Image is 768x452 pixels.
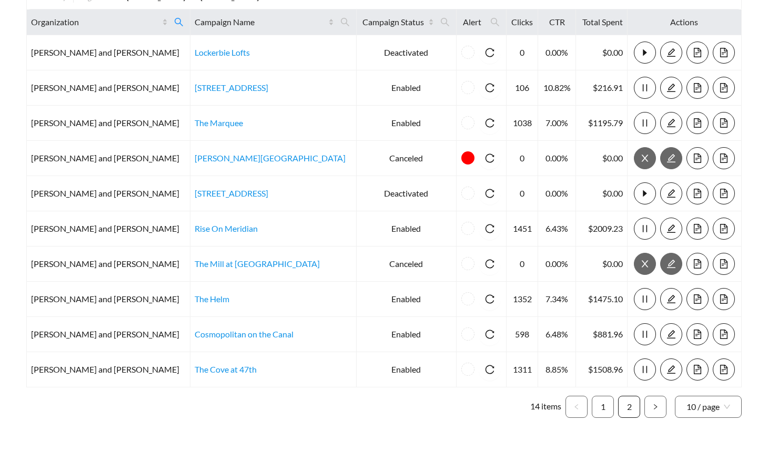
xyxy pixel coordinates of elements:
[687,259,708,269] span: file-text
[713,77,735,99] button: file-text
[713,118,734,128] span: file-text
[195,259,320,269] a: The Mill at [GEOGRAPHIC_DATA]
[27,352,190,387] td: [PERSON_NAME] and [PERSON_NAME]
[713,259,734,269] span: file-text
[634,323,656,345] button: pause
[661,330,682,339] span: edit
[507,9,538,35] th: Clicks
[479,224,501,233] span: reload
[592,396,614,418] li: 1
[538,246,576,282] td: 0.00%
[634,118,655,128] span: pause
[436,14,454,30] span: search
[507,211,538,246] td: 1451
[27,176,190,211] td: [PERSON_NAME] and [PERSON_NAME]
[576,176,628,211] td: $0.00
[170,14,188,30] span: search
[507,70,538,106] td: 106
[661,365,682,374] span: edit
[686,259,709,269] a: file-text
[661,224,682,233] span: edit
[713,153,735,163] a: file-text
[479,189,501,198] span: reload
[479,218,501,240] button: reload
[565,396,588,418] li: Previous Page
[660,223,682,233] a: edit
[660,112,682,134] button: edit
[686,329,709,339] a: file-text
[713,83,734,93] span: file-text
[660,147,682,169] button: edit
[644,396,666,418] li: Next Page
[357,106,457,141] td: Enabled
[195,223,258,233] a: Rise On Meridian
[507,352,538,387] td: 1311
[576,106,628,141] td: $1195.79
[576,35,628,70] td: $0.00
[661,83,682,93] span: edit
[174,17,184,27] span: search
[687,224,708,233] span: file-text
[507,141,538,176] td: 0
[479,259,501,269] span: reload
[357,176,457,211] td: Deactivated
[538,282,576,317] td: 7.34%
[686,364,709,374] a: file-text
[27,106,190,141] td: [PERSON_NAME] and [PERSON_NAME]
[479,253,501,275] button: reload
[479,112,501,134] button: reload
[538,176,576,211] td: 0.00%
[538,106,576,141] td: 7.00%
[660,253,682,275] button: edit
[27,35,190,70] td: [PERSON_NAME] and [PERSON_NAME]
[440,17,450,27] span: search
[660,47,682,57] a: edit
[538,70,576,106] td: 10.82%
[507,35,538,70] td: 0
[660,182,682,204] button: edit
[686,323,709,345] button: file-text
[713,147,735,169] button: file-text
[713,364,735,374] a: file-text
[490,17,500,27] span: search
[634,48,655,57] span: caret-right
[661,48,682,57] span: edit
[479,48,501,57] span: reload
[660,83,682,93] a: edit
[661,294,682,304] span: edit
[687,365,708,374] span: file-text
[713,182,735,204] button: file-text
[576,246,628,282] td: $0.00
[357,352,457,387] td: Enabled
[713,224,734,233] span: file-text
[713,223,735,233] a: file-text
[713,83,735,93] a: file-text
[340,17,350,27] span: search
[713,329,735,339] a: file-text
[195,47,250,57] a: Lockerbie Lofts
[713,288,735,310] button: file-text
[195,364,257,374] a: The Cove at 47th
[576,352,628,387] td: $1508.96
[644,396,666,418] button: right
[195,329,294,339] a: Cosmopolitan on the Canal
[479,182,501,204] button: reload
[660,259,682,269] a: edit
[538,352,576,387] td: 8.85%
[687,294,708,304] span: file-text
[713,47,735,57] a: file-text
[628,9,742,35] th: Actions
[713,118,735,128] a: file-text
[713,153,734,163] span: file-text
[538,141,576,176] td: 0.00%
[357,211,457,246] td: Enabled
[538,9,576,35] th: CTR
[195,118,243,128] a: The Marquee
[713,259,735,269] a: file-text
[507,317,538,352] td: 598
[687,189,708,198] span: file-text
[660,188,682,198] a: edit
[538,317,576,352] td: 6.48%
[660,153,682,163] a: edit
[675,396,742,418] div: Page Size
